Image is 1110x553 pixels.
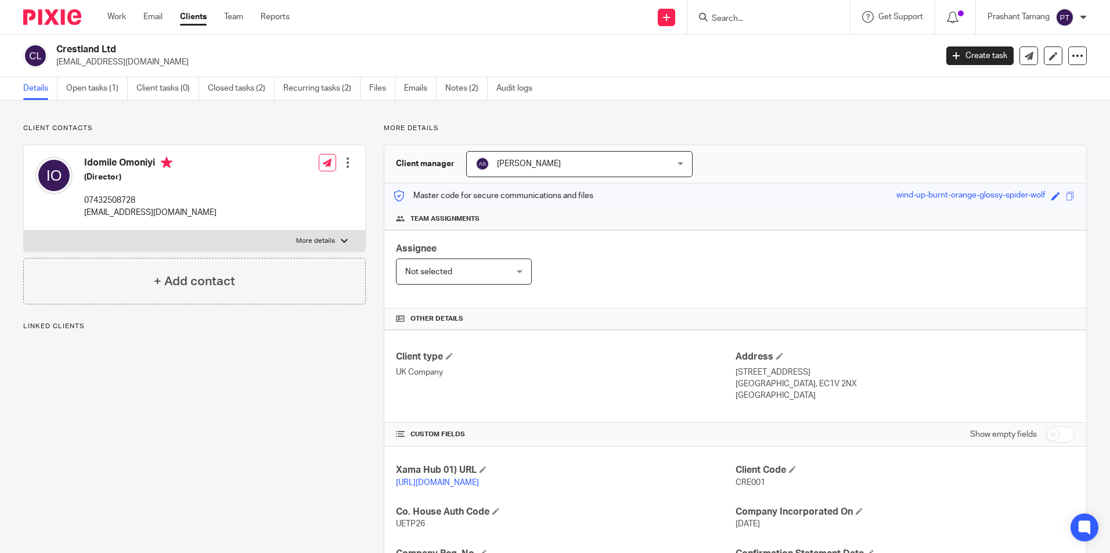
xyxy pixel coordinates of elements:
[35,157,73,194] img: svg%3E
[736,479,765,487] span: CRE001
[496,77,541,100] a: Audit logs
[396,430,735,439] h4: CUSTOM FIELDS
[161,157,172,168] i: Primary
[23,44,48,68] img: svg%3E
[970,429,1037,440] label: Show empty fields
[736,506,1075,518] h4: Company Incorporated On
[736,367,1075,378] p: [STREET_ADDRESS]
[396,506,735,518] h4: Co. House Auth Code
[878,13,923,21] span: Get Support
[180,11,207,23] a: Clients
[296,236,335,246] p: More details
[396,464,735,476] h4: Xama Hub 01) URL
[396,367,735,378] p: UK Company
[393,190,593,202] p: Master code for secure communications and files
[988,11,1050,23] p: Prashant Tamang
[384,124,1087,133] p: More details
[66,77,128,100] a: Open tasks (1)
[107,11,126,23] a: Work
[84,157,217,171] h4: Idomile Omoniyi
[23,124,366,133] p: Client contacts
[736,378,1075,390] p: [GEOGRAPHIC_DATA], EC1V 2NX
[143,11,163,23] a: Email
[405,268,452,276] span: Not selected
[208,77,275,100] a: Closed tasks (2)
[410,314,463,324] span: Other details
[136,77,199,100] a: Client tasks (0)
[23,9,81,25] img: Pixie
[445,77,488,100] a: Notes (2)
[946,46,1014,65] a: Create task
[396,351,735,363] h4: Client type
[224,11,243,23] a: Team
[1055,8,1074,27] img: svg%3E
[154,272,235,290] h4: + Add contact
[23,77,57,100] a: Details
[56,44,754,56] h2: Crestland Ltd
[896,189,1046,203] div: wind-up-burnt-orange-glossy-spider-wolf
[84,195,217,206] p: 07432508728
[56,56,929,68] p: [EMAIL_ADDRESS][DOMAIN_NAME]
[23,322,366,331] p: Linked clients
[736,390,1075,401] p: [GEOGRAPHIC_DATA]
[396,520,425,528] span: UETP26
[475,157,489,171] img: svg%3E
[396,158,455,170] h3: Client manager
[736,520,760,528] span: [DATE]
[736,351,1075,363] h4: Address
[410,214,480,224] span: Team assignments
[736,464,1075,476] h4: Client Code
[369,77,395,100] a: Files
[84,171,217,183] h5: (Director)
[396,244,437,253] span: Assignee
[84,207,217,218] p: [EMAIL_ADDRESS][DOMAIN_NAME]
[711,14,815,24] input: Search
[497,160,561,168] span: [PERSON_NAME]
[404,77,437,100] a: Emails
[261,11,290,23] a: Reports
[283,77,361,100] a: Recurring tasks (2)
[396,479,479,487] a: [URL][DOMAIN_NAME]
